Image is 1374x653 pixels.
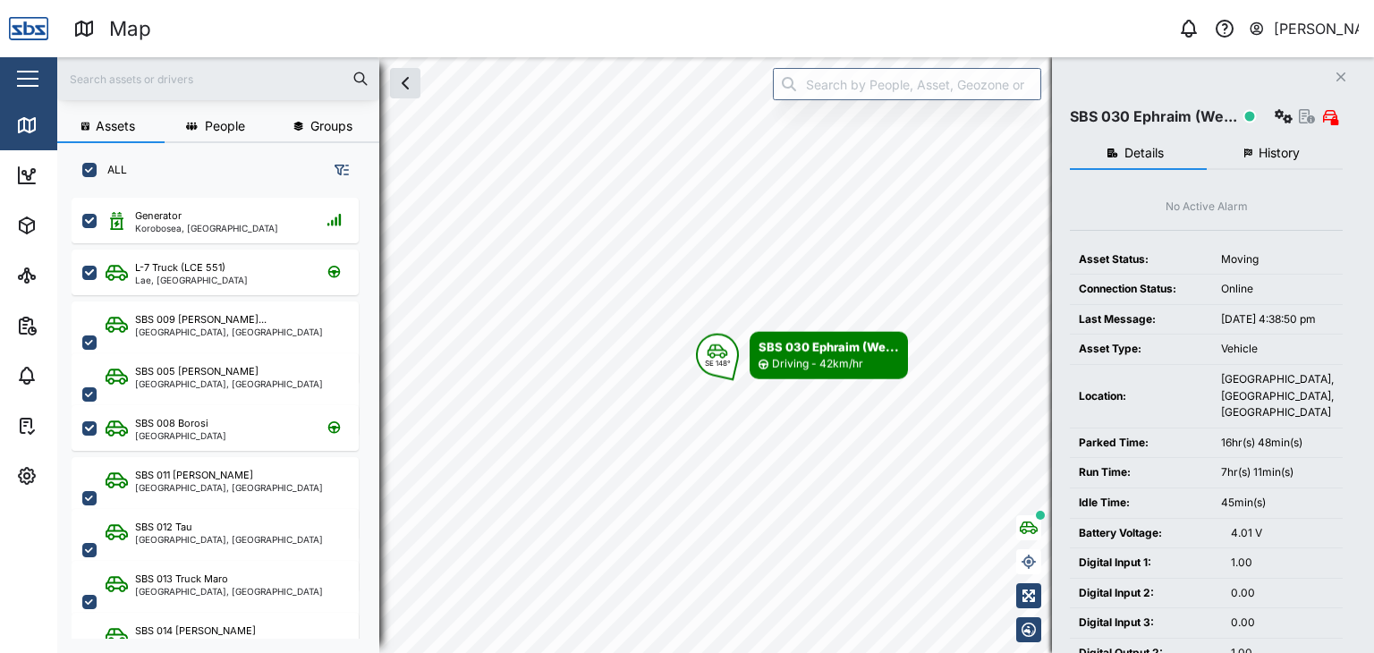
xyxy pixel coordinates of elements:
[1079,615,1213,632] div: Digital Input 3:
[1231,555,1334,572] div: 1.00
[135,520,192,535] div: SBS 012 Tau
[205,120,245,132] span: People
[1259,147,1300,159] span: History
[135,483,323,492] div: [GEOGRAPHIC_DATA], [GEOGRAPHIC_DATA]
[1079,388,1203,405] div: Location:
[135,379,323,388] div: [GEOGRAPHIC_DATA], [GEOGRAPHIC_DATA]
[1079,585,1213,602] div: Digital Input 2:
[47,316,107,335] div: Reports
[1221,341,1334,358] div: Vehicle
[1079,525,1213,542] div: Battery Voltage:
[47,115,87,135] div: Map
[135,327,323,336] div: [GEOGRAPHIC_DATA], [GEOGRAPHIC_DATA]
[135,224,278,233] div: Korobosea, [GEOGRAPHIC_DATA]
[1274,18,1360,40] div: [PERSON_NAME]
[1231,585,1334,602] div: 0.00
[1166,199,1248,216] div: No Active Alarm
[96,120,135,132] span: Assets
[135,276,248,284] div: Lae, [GEOGRAPHIC_DATA]
[1079,495,1203,512] div: Idle Time:
[310,120,352,132] span: Groups
[109,13,151,45] div: Map
[705,360,731,367] div: SE 148°
[135,208,182,224] div: Generator
[1221,251,1334,268] div: Moving
[1231,525,1334,542] div: 4.01 V
[97,163,127,177] label: ALL
[47,466,110,486] div: Settings
[135,623,256,639] div: SBS 014 [PERSON_NAME]
[47,366,102,386] div: Alarms
[1221,495,1334,512] div: 45min(s)
[759,338,899,356] div: SBS 030 Ephraim (We...
[72,191,378,639] div: grid
[1079,311,1203,328] div: Last Message:
[135,587,323,596] div: [GEOGRAPHIC_DATA], [GEOGRAPHIC_DATA]
[135,535,323,544] div: [GEOGRAPHIC_DATA], [GEOGRAPHIC_DATA]
[1079,251,1203,268] div: Asset Status:
[135,416,208,431] div: SBS 008 Borosi
[1079,281,1203,298] div: Connection Status:
[1221,435,1334,452] div: 16hr(s) 48min(s)
[68,65,369,92] input: Search assets or drivers
[696,332,908,379] div: Map marker
[1079,464,1203,481] div: Run Time:
[135,468,253,483] div: SBS 011 [PERSON_NAME]
[47,266,89,285] div: Sites
[57,57,1374,653] canvas: Map
[1079,435,1203,452] div: Parked Time:
[1221,371,1334,421] div: [GEOGRAPHIC_DATA], [GEOGRAPHIC_DATA], [GEOGRAPHIC_DATA]
[47,416,96,436] div: Tasks
[135,431,226,440] div: [GEOGRAPHIC_DATA]
[1070,106,1237,128] div: SBS 030 Ephraim (We...
[1248,16,1360,41] button: [PERSON_NAME]
[1124,147,1164,159] span: Details
[9,9,48,48] img: Main Logo
[47,216,102,235] div: Assets
[1231,615,1334,632] div: 0.00
[773,68,1041,100] input: Search by People, Asset, Geozone or Place
[1221,311,1334,328] div: [DATE] 4:38:50 pm
[772,356,863,373] div: Driving - 42km/hr
[1079,341,1203,358] div: Asset Type:
[47,165,127,185] div: Dashboard
[135,364,259,379] div: SBS 005 [PERSON_NAME]
[135,260,225,276] div: L-7 Truck (LCE 551)
[1079,555,1213,572] div: Digital Input 1:
[1221,464,1334,481] div: 7hr(s) 11min(s)
[135,312,267,327] div: SBS 009 [PERSON_NAME]...
[1221,281,1334,298] div: Online
[135,572,228,587] div: SBS 013 Truck Maro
